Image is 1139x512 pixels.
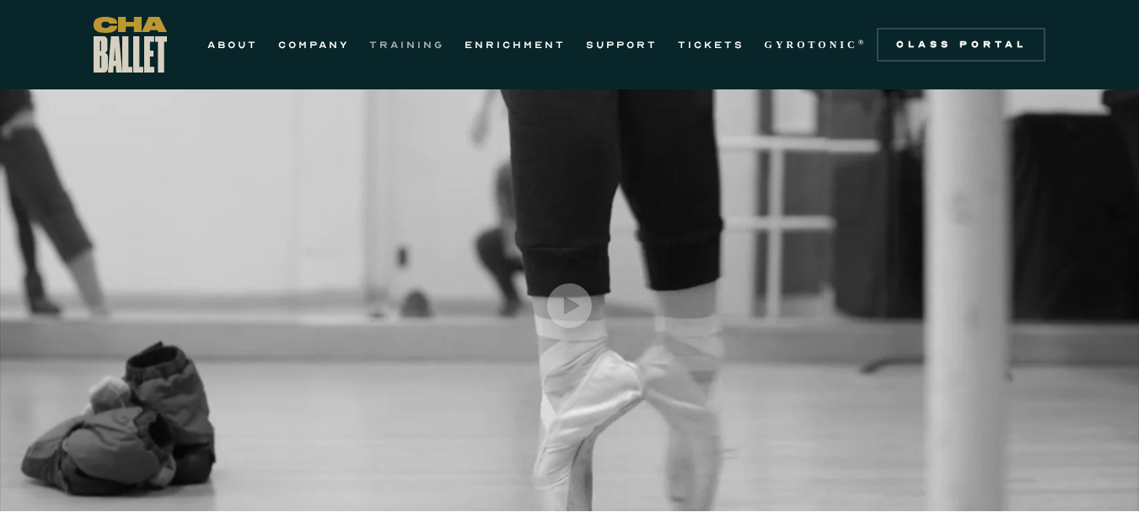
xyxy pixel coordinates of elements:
[586,35,658,55] a: SUPPORT
[678,35,744,55] a: TICKETS
[858,38,868,46] sup: ®
[369,35,444,55] a: TRAINING
[877,28,1045,62] a: Class Portal
[887,38,1035,51] div: Class Portal
[465,35,566,55] a: ENRICHMENT
[207,35,258,55] a: ABOUT
[765,35,868,55] a: GYROTONIC®
[765,39,858,51] strong: GYROTONIC
[278,35,349,55] a: COMPANY
[94,17,167,73] a: home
